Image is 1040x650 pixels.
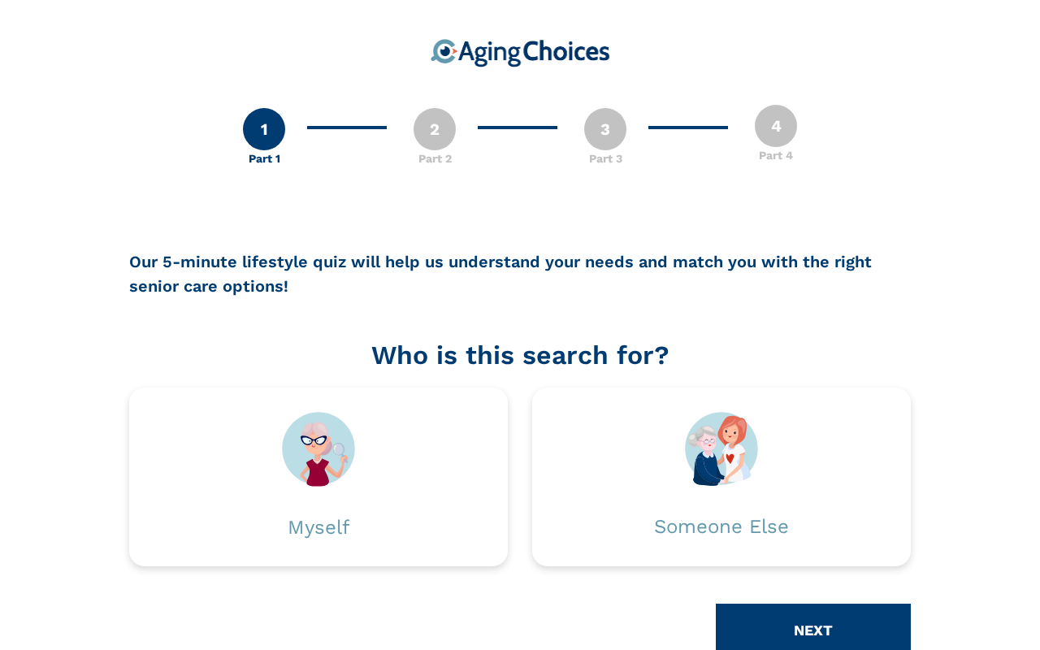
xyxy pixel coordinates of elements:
div: Part 3 [589,150,622,167]
div: Part 1 [249,150,280,167]
div: 1 [243,108,285,150]
div: Our 5-minute lifestyle quiz will help us understand your needs and match you with the right senio... [129,249,911,298]
div: Part 4 [759,147,793,164]
img: aging-choices-logo.png [431,39,609,67]
div: Myself [288,518,349,537]
img: a-loved-one.svg [685,412,758,486]
img: myself.svg [282,412,355,487]
div: 2 [414,108,456,150]
div: Part 2 [418,150,452,167]
div: Who is this search for? [129,336,911,375]
div: 3 [584,108,626,150]
div: 4 [755,105,797,147]
div: Someone Else [654,517,789,536]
